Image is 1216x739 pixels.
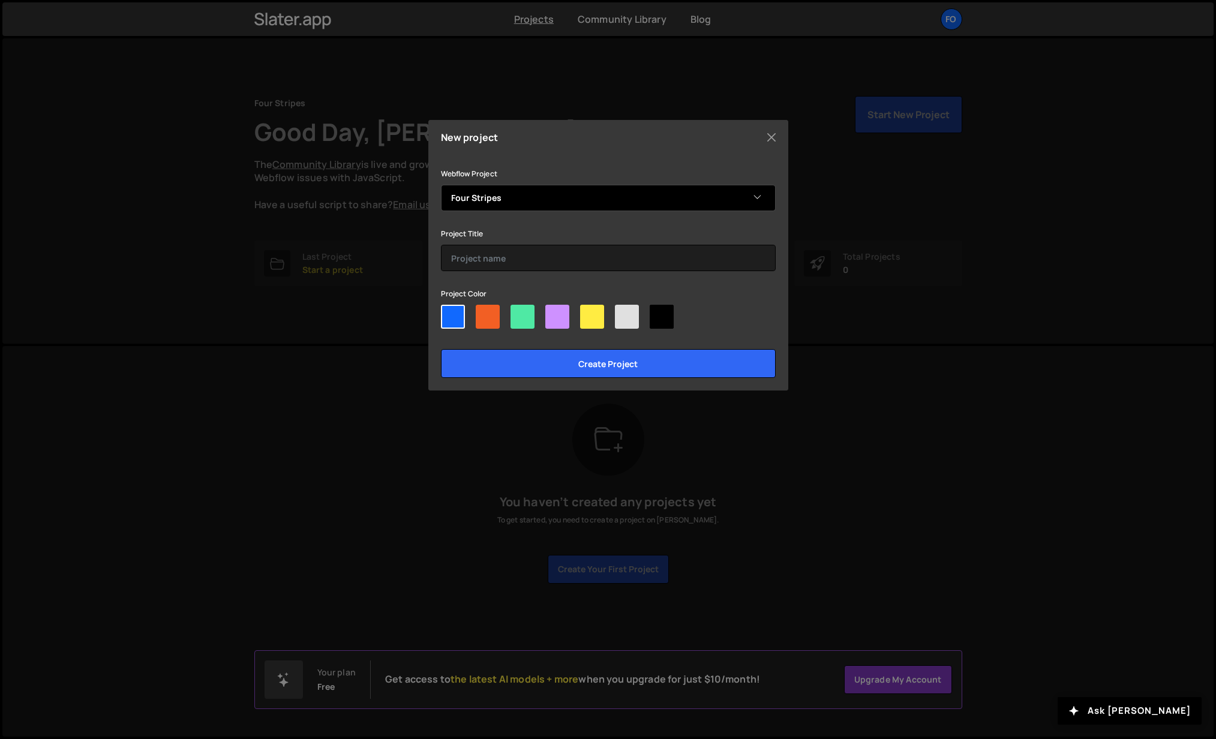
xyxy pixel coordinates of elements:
label: Webflow Project [441,168,497,180]
label: Project Title [441,228,484,240]
h5: New project [441,133,499,142]
button: Close [762,128,780,146]
input: Create project [441,349,776,378]
label: Project Color [441,288,487,300]
input: Project name [441,245,776,271]
button: Ask [PERSON_NAME] [1058,697,1202,725]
